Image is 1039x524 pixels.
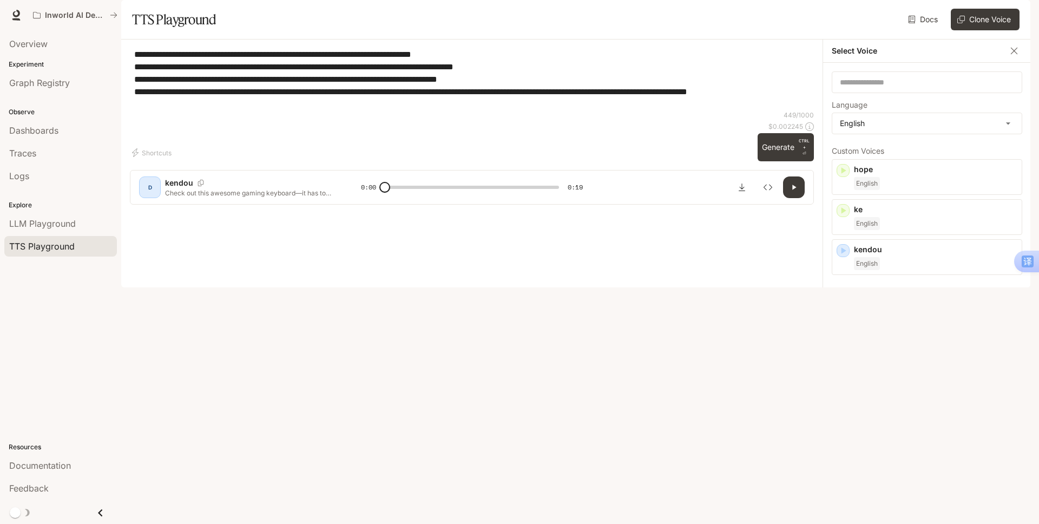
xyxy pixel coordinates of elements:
p: ke [854,204,1017,215]
button: Inspect [757,176,779,198]
a: Docs [906,9,942,30]
span: English [854,257,880,270]
p: Check out this awesome gaming keyboard—it has tons of lighting modes, awesome sound effects, and ... [165,188,335,198]
span: 0:00 [361,182,376,193]
button: Shortcuts [130,144,176,161]
button: All workspaces [28,4,122,26]
span: English [854,217,880,230]
div: English [832,113,1022,134]
button: Download audio [731,176,753,198]
p: kendou [854,244,1017,255]
button: Copy Voice ID [193,180,208,186]
p: ⏎ [799,137,810,157]
p: kendou [165,178,193,188]
p: Custom Voices [832,147,1022,155]
p: Language [832,101,867,109]
h1: TTS Playground [132,9,216,30]
p: Inworld AI Demos [45,11,106,20]
div: D [141,179,159,196]
span: English [854,177,880,190]
button: Clone Voice [951,9,1020,30]
p: CTRL + [799,137,810,150]
p: $ 0.002245 [768,122,803,131]
button: GenerateCTRL +⏎ [758,133,814,161]
span: 0:19 [568,182,583,193]
p: hope [854,164,1017,175]
p: 449 / 1000 [784,110,814,120]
